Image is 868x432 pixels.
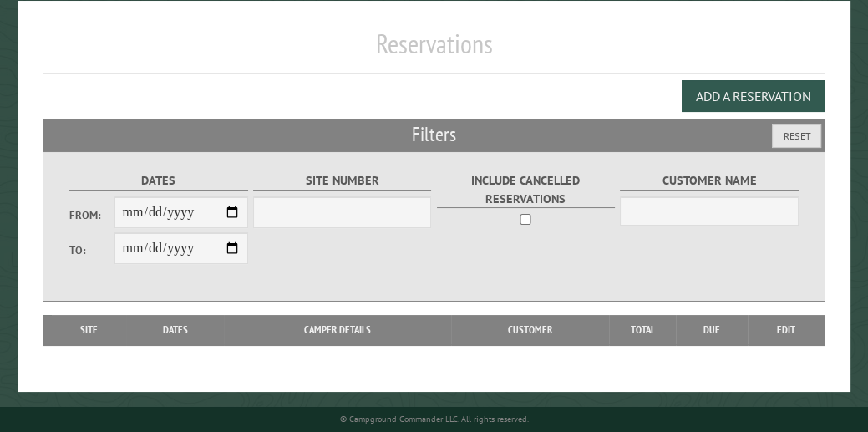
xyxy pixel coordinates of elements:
label: To: [69,242,114,258]
label: From: [69,207,114,223]
label: Dates [69,171,247,191]
th: Edit [748,315,825,345]
th: Total [609,315,676,345]
th: Due [676,315,748,345]
th: Site [52,315,126,345]
h2: Filters [43,119,825,150]
h1: Reservations [43,28,825,74]
th: Customer [451,315,609,345]
label: Site Number [253,171,431,191]
button: Reset [772,124,821,148]
label: Customer Name [620,171,798,191]
button: Add a Reservation [682,80,825,112]
th: Camper Details [224,315,451,345]
label: Include Cancelled Reservations [437,171,615,208]
th: Dates [126,315,224,345]
small: © Campground Commander LLC. All rights reserved. [340,414,529,424]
